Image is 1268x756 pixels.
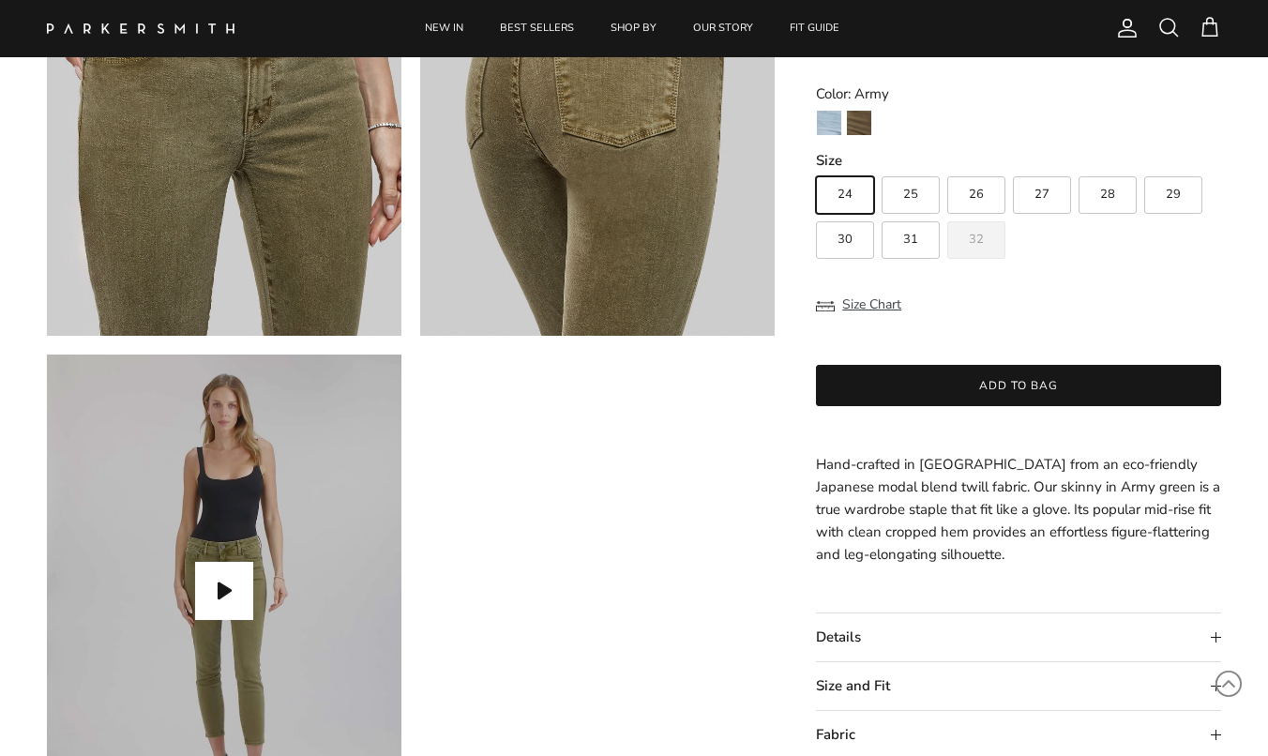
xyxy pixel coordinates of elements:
a: Account [1109,17,1139,39]
legend: Size [816,151,842,171]
span: 26 [969,189,984,201]
summary: Size and Fit [816,662,1221,710]
svg: Scroll to Top [1215,670,1243,698]
a: Army [846,110,872,142]
span: 29 [1166,189,1181,201]
button: Add to bag [816,365,1221,406]
button: Play video [195,562,253,620]
a: Malibu [816,110,842,142]
button: Size Chart [816,287,901,323]
img: Malibu [817,111,841,135]
summary: Details [816,613,1221,661]
p: Hand-crafted in [GEOGRAPHIC_DATA] from an eco-friendly Japanese modal blend twill fabric. Our ski... [816,453,1221,566]
span: 27 [1034,189,1049,201]
span: 30 [838,234,853,246]
img: Army [847,111,871,135]
span: 25 [903,189,918,201]
span: 32 [969,234,984,246]
span: 31 [903,234,918,246]
label: Sold out [947,221,1005,259]
img: Parker Smith [47,23,234,34]
span: 24 [838,189,853,201]
div: Color: Army [816,83,1221,105]
span: 28 [1100,189,1115,201]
